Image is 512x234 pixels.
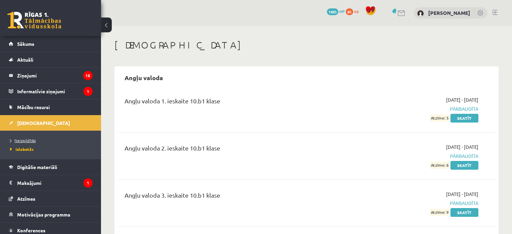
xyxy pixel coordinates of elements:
div: Angļu valoda 1. ieskaite 10.b1 klase [125,96,357,109]
a: Sākums [9,36,93,52]
span: Atzīmes [17,196,35,202]
span: Atzīme: 9 [430,209,449,216]
span: Sākums [17,41,34,47]
a: 85 xp [346,8,362,14]
span: Mācību resursi [17,104,50,110]
a: Skatīt [450,114,478,123]
span: Pārbaudīta [367,153,478,160]
div: Angļu valoda 3. ieskaite 10.b1 klase [125,191,357,203]
h2: Angļu valoda [118,70,170,86]
a: Motivācijas programma [9,207,93,222]
span: 1485 [327,8,338,15]
a: Rīgas 1. Tālmācības vidusskola [7,12,61,29]
a: Skatīt [450,208,478,217]
legend: Ziņojumi [17,68,93,83]
a: Ziņojumi15 [9,68,93,83]
span: Digitālie materiāli [17,164,57,170]
span: Konferences [17,227,45,233]
span: Izlabotās [10,146,34,152]
span: [DATE] - [DATE] [446,191,478,198]
i: 1 [83,87,93,96]
span: Pārbaudīta [367,105,478,112]
span: [DEMOGRAPHIC_DATA] [17,120,70,126]
a: Aktuāli [9,52,93,67]
span: xp [354,8,359,14]
span: Neizpildītās [10,138,36,143]
legend: Informatīvie ziņojumi [17,83,93,99]
h1: [DEMOGRAPHIC_DATA] [114,39,499,51]
i: 15 [83,71,93,80]
a: [DEMOGRAPHIC_DATA] [9,115,93,131]
span: mP [339,8,345,14]
a: Maksājumi1 [9,175,93,191]
a: Skatīt [450,161,478,170]
span: [DATE] - [DATE] [446,96,478,103]
legend: Maksājumi [17,175,93,191]
span: Aktuāli [17,57,33,63]
span: Atzīme: 5 [430,114,449,122]
span: Pārbaudīta [367,200,478,207]
a: Informatīvie ziņojumi1 [9,83,93,99]
i: 1 [83,178,93,188]
span: 85 [346,8,353,15]
a: Izlabotās [10,146,94,152]
span: Atzīme: 6 [430,162,449,169]
a: Neizpildītās [10,137,94,143]
a: Atzīmes [9,191,93,206]
a: 1485 mP [327,8,345,14]
span: [DATE] - [DATE] [446,143,478,151]
div: Angļu valoda 2. ieskaite 10.b1 klase [125,143,357,156]
a: Digitālie materiāli [9,159,93,175]
a: Mācību resursi [9,99,93,115]
span: Motivācijas programma [17,211,70,218]
a: [PERSON_NAME] [428,9,470,16]
img: Sabīne Grantovska [417,10,424,17]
